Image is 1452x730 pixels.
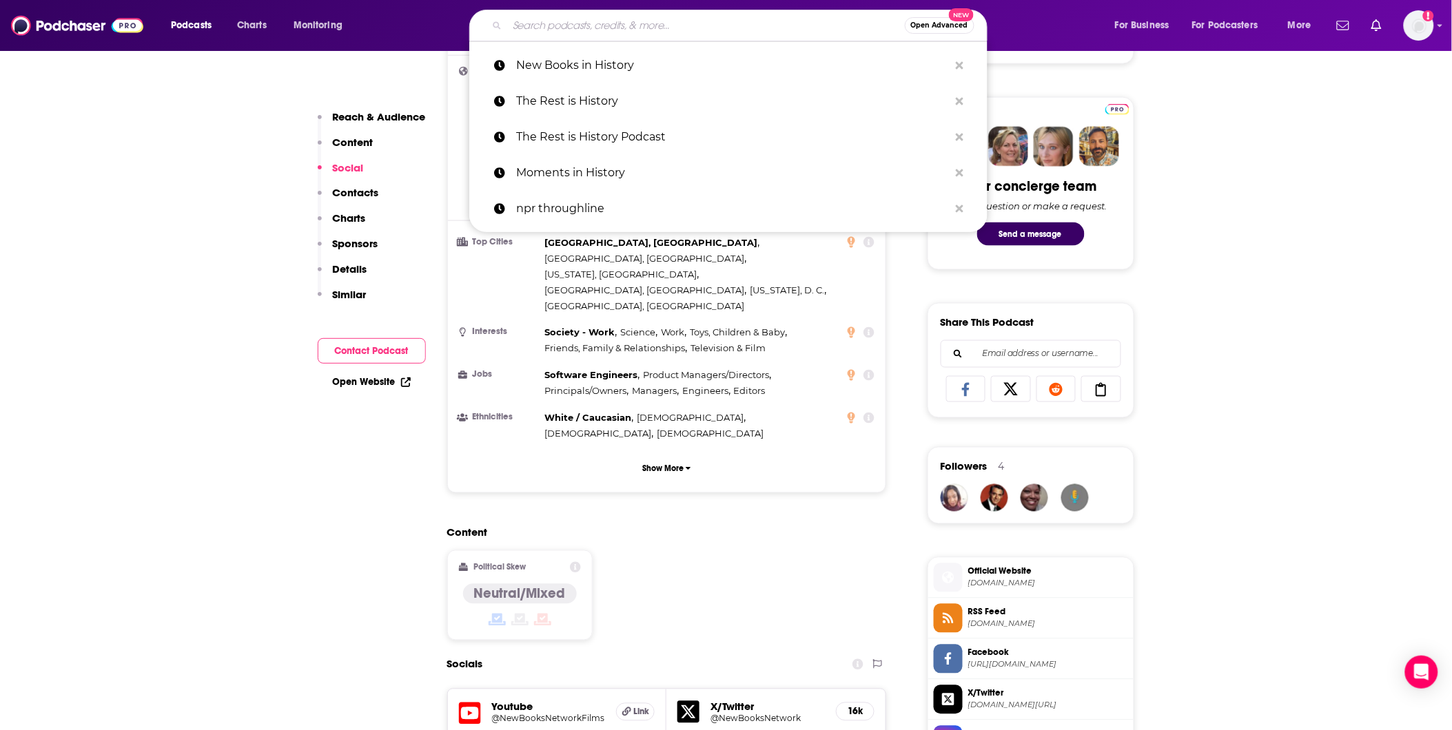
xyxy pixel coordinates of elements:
[968,687,1128,700] span: X/Twitter
[968,647,1128,659] span: Facebook
[459,238,540,247] h3: Top Cities
[318,136,374,161] button: Content
[545,325,617,341] span: ,
[469,155,988,191] a: Moments in History
[750,284,824,295] span: [US_STATE], D. C.
[516,48,949,83] p: New Books in History
[318,262,367,288] button: Details
[333,237,378,250] p: Sponsors
[690,327,786,338] span: Toys, Children & Baby
[473,563,526,572] h2: Political Skew
[964,178,1097,195] div: Your concierge team
[657,428,764,439] span: [DEMOGRAPHIC_DATA]
[952,341,1110,367] input: Email address or username...
[905,17,974,34] button: Open AdvancedNew
[545,370,638,381] span: Software Engineers
[968,606,1128,618] span: RSS Feed
[545,428,652,439] span: [DEMOGRAPHIC_DATA]
[516,119,949,155] p: The Rest is History Podcast
[954,200,1107,211] div: Ask a question or make a request.
[1105,14,1187,36] button: open menu
[318,211,366,237] button: Charts
[447,526,876,539] h2: Content
[333,288,367,301] p: Similar
[1105,104,1129,115] img: Podchaser Pro
[469,48,988,83] a: New Books in History
[1423,10,1434,21] svg: Add a profile image
[545,253,745,264] span: [GEOGRAPHIC_DATA], [GEOGRAPHIC_DATA]
[228,14,275,36] a: Charts
[682,384,730,399] span: ,
[507,14,905,36] input: Search podcasts, credits, & more...
[661,325,686,341] span: ,
[941,316,1034,329] h3: Share This Podcast
[941,460,988,473] span: Followers
[941,484,968,512] img: AfricanPrincessbyNature
[1105,102,1129,115] a: Pro website
[1331,14,1355,37] a: Show notifications dropdown
[981,484,1008,512] img: podchaser_persona
[934,685,1128,714] a: X/Twitter[DOMAIN_NAME][URL]
[545,237,758,248] span: [GEOGRAPHIC_DATA], [GEOGRAPHIC_DATA]
[482,10,1001,41] div: Search podcasts, credits, & more...
[545,341,688,357] span: ,
[171,16,212,35] span: Podcasts
[934,563,1128,592] a: Official Website[DOMAIN_NAME]
[284,14,360,36] button: open menu
[710,713,825,724] a: @NewBooksNetwork
[545,386,627,397] span: Principals/Owners
[318,110,426,136] button: Reach & Audience
[492,700,606,713] h5: Youtube
[988,127,1028,167] img: Barbara Profile
[934,604,1128,633] a: RSS Feed[DOMAIN_NAME]
[632,386,677,397] span: Managers
[691,343,766,354] span: Television & Film
[690,325,788,341] span: ,
[545,269,697,280] span: [US_STATE], [GEOGRAPHIC_DATA]
[545,251,747,267] span: ,
[1366,14,1387,37] a: Show notifications dropdown
[474,585,566,603] h4: Neutral/Mixed
[545,343,686,354] span: Friends, Family & Relationships
[991,376,1031,402] a: Share on X/Twitter
[545,235,760,251] span: ,
[637,413,744,424] span: [DEMOGRAPHIC_DATA]
[616,703,655,721] a: Link
[318,161,364,187] button: Social
[968,700,1128,711] span: twitter.com/NewBooksNetwork
[911,22,968,29] span: Open Advanced
[1079,127,1119,167] img: Jon Profile
[516,191,949,227] p: npr throughline
[1115,16,1169,35] span: For Business
[999,461,1005,473] div: 4
[1404,10,1434,41] button: Show profile menu
[11,12,143,39] a: Podchaser - Follow, Share and Rate Podcasts
[447,651,483,678] h2: Socials
[1036,376,1076,402] a: Share on Reddit
[333,161,364,174] p: Social
[848,706,863,718] h5: 16k
[469,119,988,155] a: The Rest is History Podcast
[968,619,1128,629] span: feeds.megaphone.fm
[934,645,1128,674] a: Facebook[URL][DOMAIN_NAME]
[545,300,745,311] span: [GEOGRAPHIC_DATA], [GEOGRAPHIC_DATA]
[333,376,411,388] a: Open Website
[545,384,629,399] span: ,
[469,191,988,227] a: npr throughline
[1192,16,1258,35] span: For Podcasters
[545,368,640,384] span: ,
[1278,14,1329,36] button: open menu
[682,386,728,397] span: Engineers
[516,155,949,191] p: Moments in History
[710,700,825,713] h5: X/Twitter
[1061,484,1089,512] img: ic49
[459,371,540,379] h3: Jobs
[161,14,229,36] button: open menu
[469,83,988,119] a: The Rest is History
[333,211,366,225] p: Charts
[1021,484,1048,512] img: thefirstdark
[661,327,684,338] span: Work
[459,456,875,481] button: Show More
